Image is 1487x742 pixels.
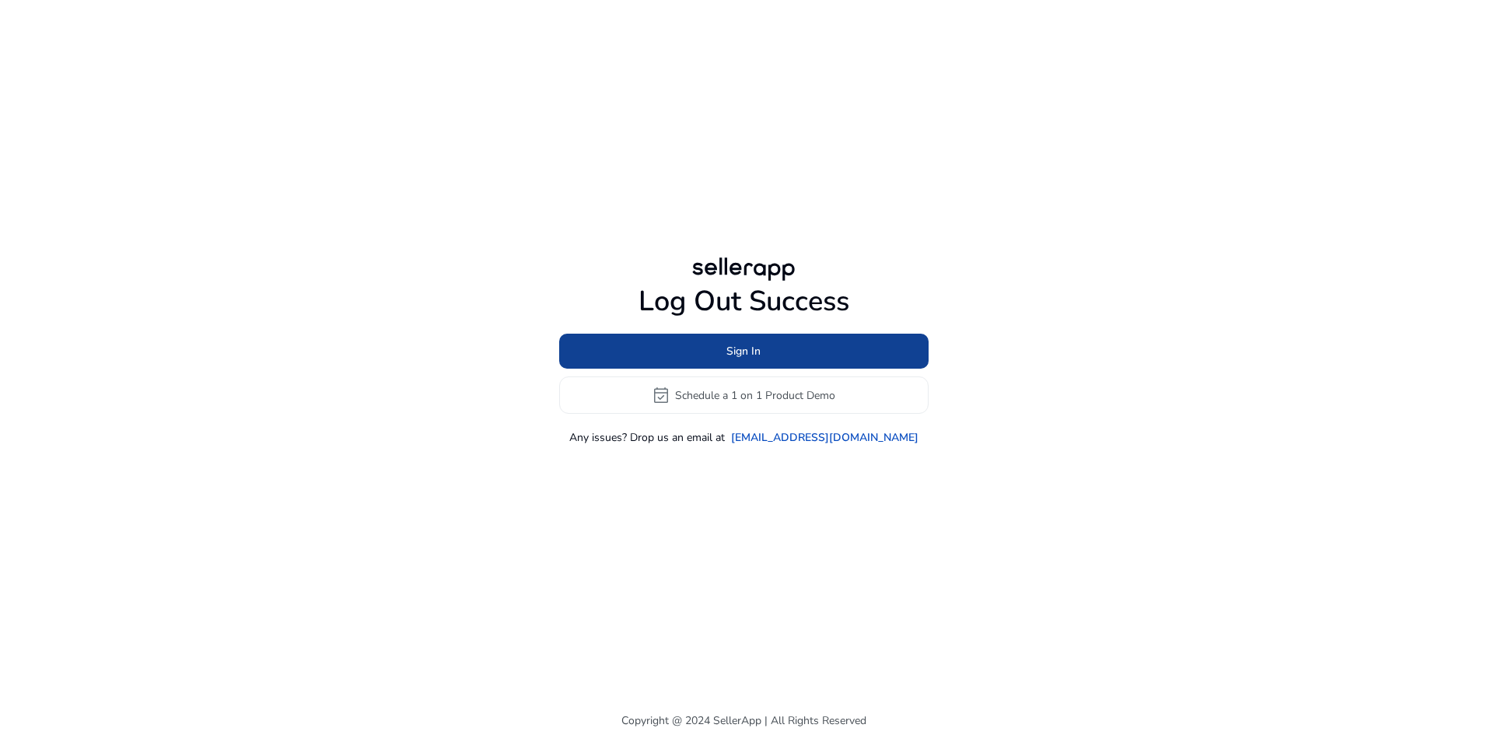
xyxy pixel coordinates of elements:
span: event_available [652,386,670,404]
button: event_availableSchedule a 1 on 1 Product Demo [559,376,929,414]
p: Any issues? Drop us an email at [569,429,725,446]
span: Sign In [726,343,761,359]
h1: Log Out Success [559,285,929,318]
a: [EMAIL_ADDRESS][DOMAIN_NAME] [731,429,918,446]
button: Sign In [559,334,929,369]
